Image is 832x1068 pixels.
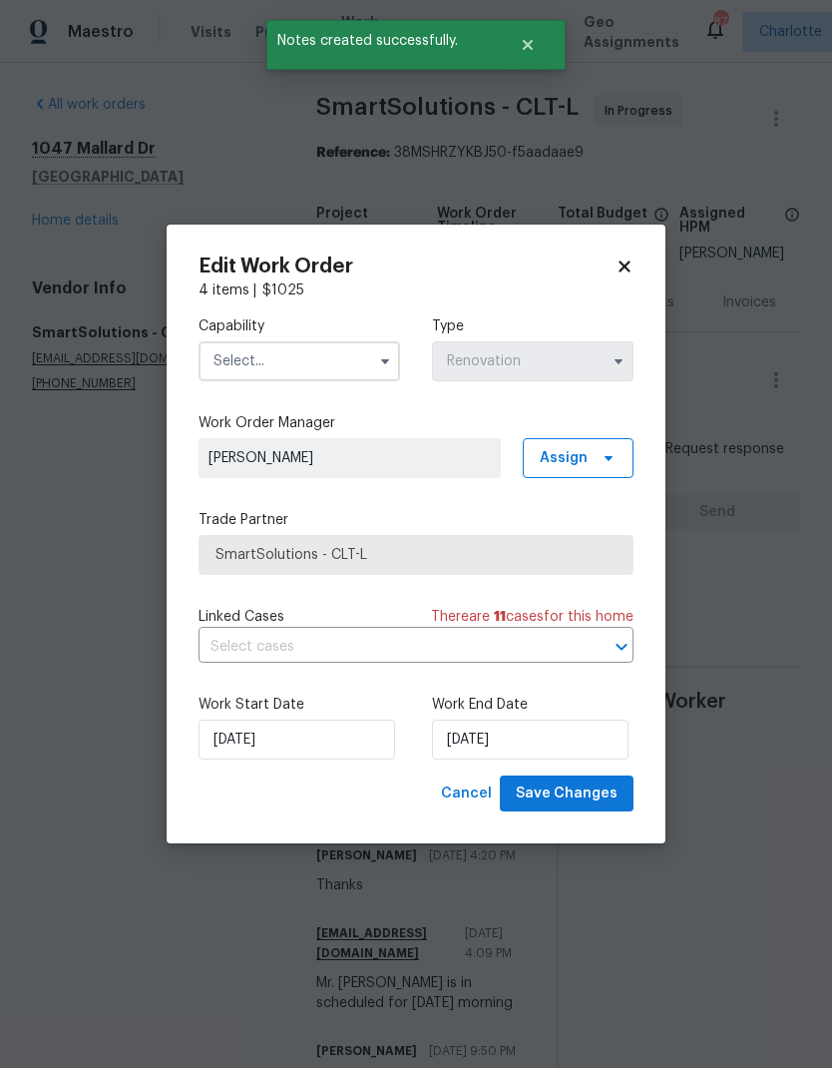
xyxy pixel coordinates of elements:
[199,257,616,276] h2: Edit Work Order
[432,720,628,760] input: M/D/YYYY
[199,316,400,336] label: Capability
[433,776,500,812] button: Cancel
[607,349,630,373] button: Show options
[495,25,561,65] button: Close
[432,316,633,336] label: Type
[199,280,633,300] div: 4 items |
[608,633,635,661] button: Open
[441,782,492,806] span: Cancel
[215,545,617,565] span: SmartSolutions - CLT-L
[266,20,495,62] span: Notes created successfully.
[540,448,588,468] span: Assign
[199,510,633,530] label: Trade Partner
[199,341,400,381] input: Select...
[373,349,397,373] button: Show options
[199,632,578,663] input: Select cases
[432,341,633,381] input: Select...
[431,607,633,627] span: There are case s for this home
[494,610,506,624] span: 11
[208,448,491,468] span: [PERSON_NAME]
[199,607,284,627] span: Linked Cases
[262,283,304,297] span: $ 1025
[199,720,395,760] input: M/D/YYYY
[432,695,633,715] label: Work End Date
[199,695,400,715] label: Work Start Date
[500,776,633,812] button: Save Changes
[516,782,618,806] span: Save Changes
[199,413,633,433] label: Work Order Manager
